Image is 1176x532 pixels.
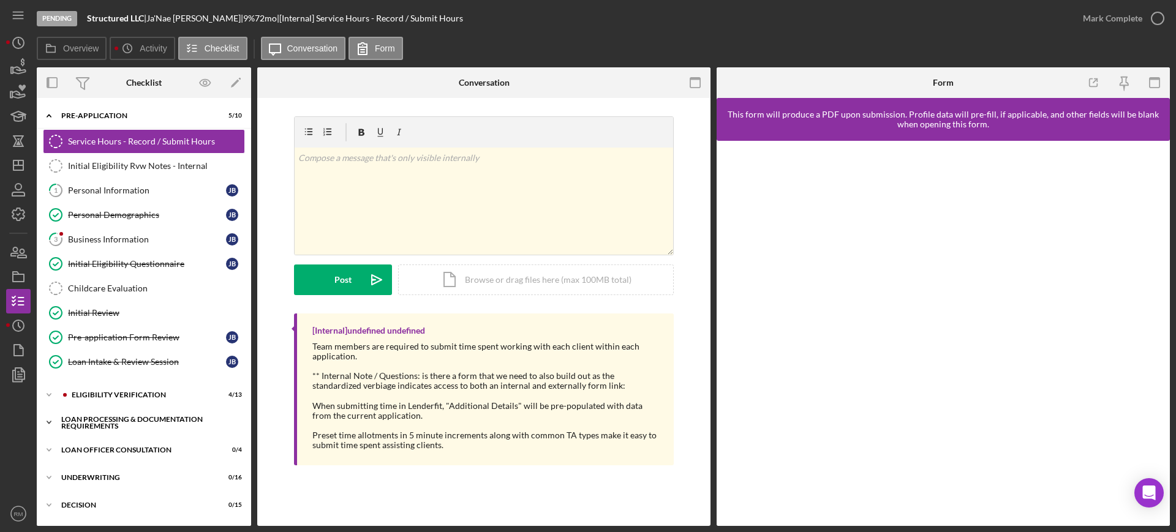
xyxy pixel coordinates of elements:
div: ** Internal Note / Questions: is there a form that we need to also build out as the standardized ... [312,371,661,391]
div: Open Intercom Messenger [1134,478,1164,508]
div: Business Information [68,234,226,244]
div: Pre-Application [61,112,211,119]
div: 0 / 15 [220,501,242,509]
div: Pre-application Form Review [68,332,226,342]
a: Personal DemographicsJB [43,203,245,227]
div: J B [226,209,238,221]
b: Structured LLC [87,13,144,23]
div: J B [226,258,238,270]
div: Loan Intake & Review Session [68,357,226,367]
a: Loan Intake & Review SessionJB [43,350,245,374]
div: | [87,13,146,23]
div: Childcare Evaluation [68,283,244,293]
a: Initial Eligibility QuestionnaireJB [43,252,245,276]
div: J B [226,331,238,343]
div: Initial Eligibility Questionnaire [68,259,226,269]
button: Form [349,37,403,60]
div: When submitting time in Lenderfit, "Additional Details" will be pre-populated with data from the ... [312,401,661,421]
button: Conversation [261,37,346,60]
a: Pre-application Form ReviewJB [43,325,245,350]
div: [Internal] undefined undefined [312,326,425,335]
div: Pending [37,11,77,26]
div: Form [933,78,954,88]
div: Conversation [459,78,510,88]
div: Underwriting [61,474,211,481]
div: This form will produce a PDF upon submission. Profile data will pre-fill, if applicable, and othe... [723,110,1164,129]
div: 0 / 4 [220,446,242,454]
div: 9 % [243,13,255,23]
div: J B [226,356,238,368]
div: | [Internal] Service Hours - Record / Submit Hours [277,13,463,23]
button: RM [6,501,31,526]
label: Activity [140,43,167,53]
div: 5 / 10 [220,112,242,119]
tspan: 1 [54,186,58,194]
button: Checklist [178,37,247,60]
div: 72 mo [255,13,277,23]
button: Activity [110,37,175,60]
label: Form [375,43,395,53]
a: Initial Eligibility Rvw Notes - Internal [43,154,245,178]
div: Personal Demographics [68,210,226,220]
div: Preset time allotments in 5 minute increments along with common TA types make it easy to submit t... [312,430,661,450]
div: Personal Information [68,185,226,195]
label: Overview [63,43,99,53]
iframe: Lenderfit form [729,153,1159,514]
div: 0 / 16 [220,474,242,481]
button: Post [294,264,392,295]
div: Mark Complete [1083,6,1142,31]
label: Conversation [287,43,338,53]
div: J B [226,184,238,197]
div: Checklist [126,78,162,88]
div: Decision [61,501,211,509]
div: Eligibility Verification [72,391,211,399]
a: 1Personal InformationJB [43,178,245,203]
div: Service Hours - Record / Submit Hours [68,137,244,146]
a: 3Business InformationJB [43,227,245,252]
div: 4 / 13 [220,391,242,399]
div: Team members are required to submit time spent working with each client within each application. [312,342,661,361]
div: Loan Officer Consultation [61,446,211,454]
div: Initial Eligibility Rvw Notes - Internal [68,161,244,171]
div: J B [226,233,238,245]
div: Loan Processing & Documentation Requirements [61,416,236,430]
a: Childcare Evaluation [43,276,245,301]
div: Ja'Nae [PERSON_NAME] | [146,13,243,23]
tspan: 3 [54,235,58,243]
button: Overview [37,37,107,60]
a: Initial Review [43,301,245,325]
label: Checklist [205,43,239,53]
a: Service Hours - Record / Submit Hours [43,129,245,154]
div: Post [334,264,352,295]
div: Initial Review [68,308,244,318]
text: RM [14,511,23,517]
button: Mark Complete [1071,6,1170,31]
